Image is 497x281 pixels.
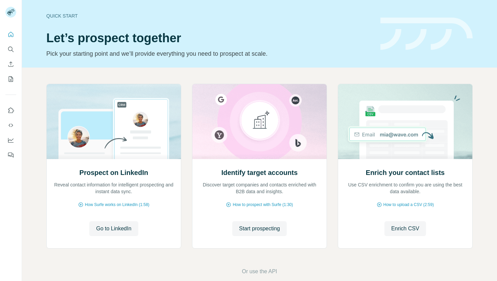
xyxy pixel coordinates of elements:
button: Or use the API [242,267,277,276]
p: Reveal contact information for intelligent prospecting and instant data sync. [53,181,174,195]
button: Feedback [5,149,16,161]
button: Start prospecting [232,221,287,236]
h2: Prospect on LinkedIn [79,168,148,177]
img: Prospect on LinkedIn [46,84,181,159]
img: banner [380,18,473,50]
p: Pick your starting point and we’ll provide everything you need to prospect at scale. [46,49,372,58]
button: My lists [5,73,16,85]
span: Go to LinkedIn [96,225,131,233]
span: Enrich CSV [391,225,419,233]
button: Enrich CSV [5,58,16,70]
p: Discover target companies and contacts enriched with B2B data and insights. [199,181,320,195]
button: Enrich CSV [384,221,426,236]
button: Dashboard [5,134,16,146]
img: Identify target accounts [192,84,327,159]
h1: Let’s prospect together [46,31,372,45]
span: How to prospect with Surfe (1:30) [233,202,293,208]
img: Enrich your contact lists [338,84,473,159]
span: How to upload a CSV (2:59) [383,202,434,208]
span: Start prospecting [239,225,280,233]
p: Use CSV enrichment to confirm you are using the best data available. [345,181,466,195]
button: Go to LinkedIn [89,221,138,236]
div: Quick start [46,12,372,19]
button: Quick start [5,28,16,41]
button: Search [5,43,16,55]
span: How Surfe works on LinkedIn (1:58) [85,202,149,208]
button: Use Surfe on LinkedIn [5,104,16,117]
h2: Enrich your contact lists [366,168,445,177]
h2: Identify target accounts [221,168,298,177]
button: Use Surfe API [5,119,16,131]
